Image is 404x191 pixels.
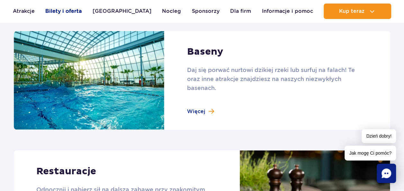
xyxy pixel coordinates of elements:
span: Kup teraz [339,8,364,14]
a: Nocleg [162,4,181,19]
div: Chat [377,164,396,183]
span: Dzień dobry! [362,129,396,143]
a: Dla firm [230,4,251,19]
a: Bilety i oferta [45,4,82,19]
a: Sponsorzy [192,4,220,19]
span: Jak mogę Ci pomóc? [345,146,396,160]
a: Atrakcje [13,4,35,19]
a: [GEOGRAPHIC_DATA] [93,4,151,19]
button: Kup teraz [324,4,391,19]
a: Informacje i pomoc [262,4,313,19]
